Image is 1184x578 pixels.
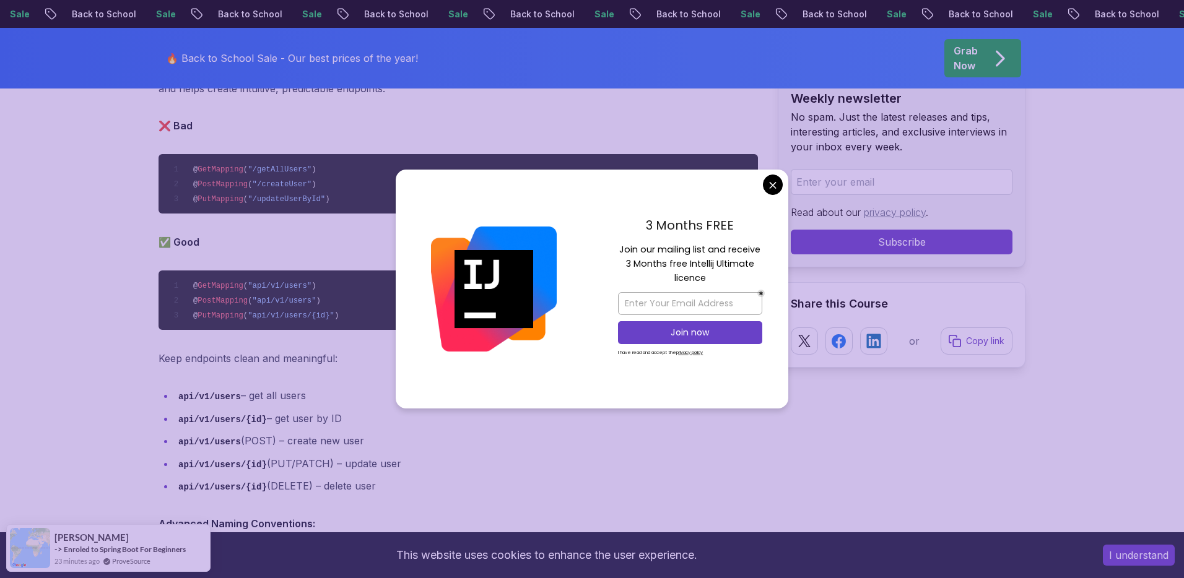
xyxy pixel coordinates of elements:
[941,327,1012,355] button: Copy link
[497,8,581,20] p: Back to School
[193,165,198,174] span: @
[193,180,198,189] span: @
[316,296,321,305] span: )
[205,8,289,20] p: Back to School
[54,556,100,566] span: 23 minutes ago
[874,8,913,20] p: Sale
[159,119,193,132] strong: ❌ Bad
[790,8,874,20] p: Back to School
[791,295,1012,313] h2: Share this Course
[178,482,267,492] code: api/v1/users/{id}
[143,8,183,20] p: Sale
[193,195,198,204] span: @
[248,165,311,174] span: "/getAllUsers"
[253,296,316,305] span: "api/v1/users"
[1020,8,1060,20] p: Sale
[175,477,758,495] li: (DELETE) – delete user
[243,282,248,290] span: (
[198,165,243,174] span: GetMapping
[728,8,767,20] p: Sale
[909,334,920,348] p: or
[178,460,267,470] code: api/v1/users/{id}
[198,282,243,290] span: GetMapping
[178,415,267,425] code: api/v1/users/{id}
[1103,545,1175,566] button: Accept cookies
[248,282,311,290] span: "api/v1/users"
[334,311,339,320] span: )
[289,8,329,20] p: Sale
[253,180,312,189] span: "/createUser"
[193,311,198,320] span: @
[193,296,198,305] span: @
[325,195,329,204] span: )
[248,180,252,189] span: (
[54,532,129,543] span: [PERSON_NAME]
[10,528,50,568] img: provesource social proof notification image
[311,180,316,189] span: )
[54,544,63,554] span: ->
[791,230,1012,254] button: Subscribe
[791,90,1012,107] h2: Weekly newsletter
[243,311,248,320] span: (
[936,8,1020,20] p: Back to School
[311,165,316,174] span: )
[159,517,315,530] strong: Advanced Naming Conventions:
[791,205,1012,220] p: Read about our .
[248,311,334,320] span: "api/v1/users/{id}"
[243,165,248,174] span: (
[248,195,325,204] span: "/updateUserById"
[311,282,316,290] span: )
[198,195,243,204] span: PutMapping
[791,110,1012,154] p: No spam. Just the latest releases and tips, interesting articles, and exclusive interviews in you...
[166,51,418,66] p: 🔥 Back to School Sale - Our best prices of the year!
[175,455,758,473] li: (PUT/PATCH) – update user
[159,350,758,367] p: Keep endpoints clean and meaningful:
[175,410,758,428] li: – get user by ID
[175,387,758,405] li: – get all users
[159,236,199,248] strong: ✅ Good
[175,432,758,450] li: (POST) – create new user
[954,43,978,73] p: Grab Now
[198,311,243,320] span: PutMapping
[112,556,150,566] a: ProveSource
[643,8,728,20] p: Back to School
[243,195,248,204] span: (
[198,296,248,305] span: PostMapping
[64,545,186,554] a: Enroled to Spring Boot For Beginners
[1082,8,1166,20] p: Back to School
[791,169,1012,195] input: Enter your email
[581,8,621,20] p: Sale
[178,392,241,402] code: api/v1/users
[59,8,143,20] p: Back to School
[966,335,1004,347] p: Copy link
[9,541,1084,569] div: This website uses cookies to enhance the user experience.
[351,8,435,20] p: Back to School
[178,437,241,447] code: api/v1/users
[198,180,248,189] span: PostMapping
[193,282,198,290] span: @
[864,206,926,218] a: privacy policy
[435,8,475,20] p: Sale
[248,296,252,305] span: (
